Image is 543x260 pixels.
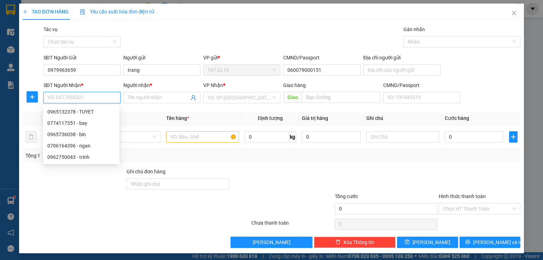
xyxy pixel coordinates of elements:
button: Close [504,4,524,23]
input: VD: Bàn, Ghế [166,131,239,143]
button: plus [27,91,38,103]
div: Người nhận [123,81,200,89]
span: Nhận: [60,7,77,14]
div: SĐT Người Nhận [43,81,121,89]
th: Ghi chú [363,111,442,125]
input: Ghi chú đơn hàng [127,178,229,190]
div: 60.000 [59,37,111,47]
div: Bình Giã [60,6,110,15]
div: CMND/Passport [283,54,360,62]
span: [PERSON_NAME] và In [473,238,522,246]
div: 0911315656 [60,23,110,33]
span: plus [509,134,517,140]
img: icon [80,9,86,15]
button: save[PERSON_NAME] [397,237,458,248]
div: VP gửi [203,54,280,62]
div: Chưa thanh toán [251,219,334,231]
label: Gán nhãn [403,27,425,32]
span: Định lượng [258,115,283,121]
div: Người gửi [123,54,200,62]
span: [PERSON_NAME] [253,238,291,246]
div: 0962750043 - trinh [47,153,115,161]
div: Tên hàng: xop ( : 1 ) [6,51,110,60]
button: deleteXóa Thông tin [314,237,396,248]
span: VP Nhận [203,82,223,88]
div: 0965736038 - bin [47,131,115,138]
span: close [511,10,517,16]
span: [PERSON_NAME] [413,238,450,246]
div: 167 QL13 [6,6,56,15]
span: Tổng cước [335,193,358,199]
button: printer[PERSON_NAME] và In [460,237,521,248]
span: C : [59,39,65,46]
span: save [405,239,410,245]
span: kg [289,131,296,143]
div: 0962750043 - trinh [43,151,119,163]
span: Giá trị hàng [302,115,328,121]
button: delete [25,131,37,143]
input: 0 [302,131,361,143]
span: Giao hàng [283,82,306,88]
span: Xóa Thông tin [343,238,374,246]
span: plus [23,9,28,14]
span: TẠO ĐƠN HÀNG [23,9,69,15]
label: Tác vụ [43,27,58,32]
input: Dọc đường [302,92,380,103]
span: Giao [283,92,302,103]
span: printer [465,239,470,245]
label: Hình thức thanh toán [439,193,486,199]
button: plus [509,131,518,143]
span: SL [60,51,69,60]
div: VIỆT [60,15,110,23]
span: Khác [92,132,156,142]
div: 0706164396 - ngan [43,140,119,151]
div: 0774117351 - bay [43,117,119,129]
span: delete [335,239,340,245]
div: Tổng: 1 [25,152,210,160]
div: SĐT Người Gửi [43,54,121,62]
div: 0989558029 [6,23,56,33]
input: Địa chỉ của người gửi [363,64,440,76]
div: BAO [6,15,56,23]
div: CMND/Passport [383,81,460,89]
span: 167 QL13 [208,65,276,75]
input: Ghi Chú [366,131,439,143]
div: 0774117351 - bay [47,119,115,127]
div: Địa chỉ người gửi [363,54,440,62]
span: user-add [191,95,196,100]
div: 0965132378 - TUYET [47,108,115,116]
button: [PERSON_NAME] [230,237,312,248]
span: Tên hàng [166,115,189,121]
span: Cước hàng [445,115,469,121]
label: Ghi chú đơn hàng [127,169,165,174]
span: Gửi: [6,7,17,14]
div: 0965736038 - bin [43,129,119,140]
span: Yêu cầu xuất hóa đơn điện tử [80,9,154,15]
div: 0965132378 - TUYET [43,106,119,117]
div: 0706164396 - ngan [47,142,115,150]
span: plus [27,94,37,100]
